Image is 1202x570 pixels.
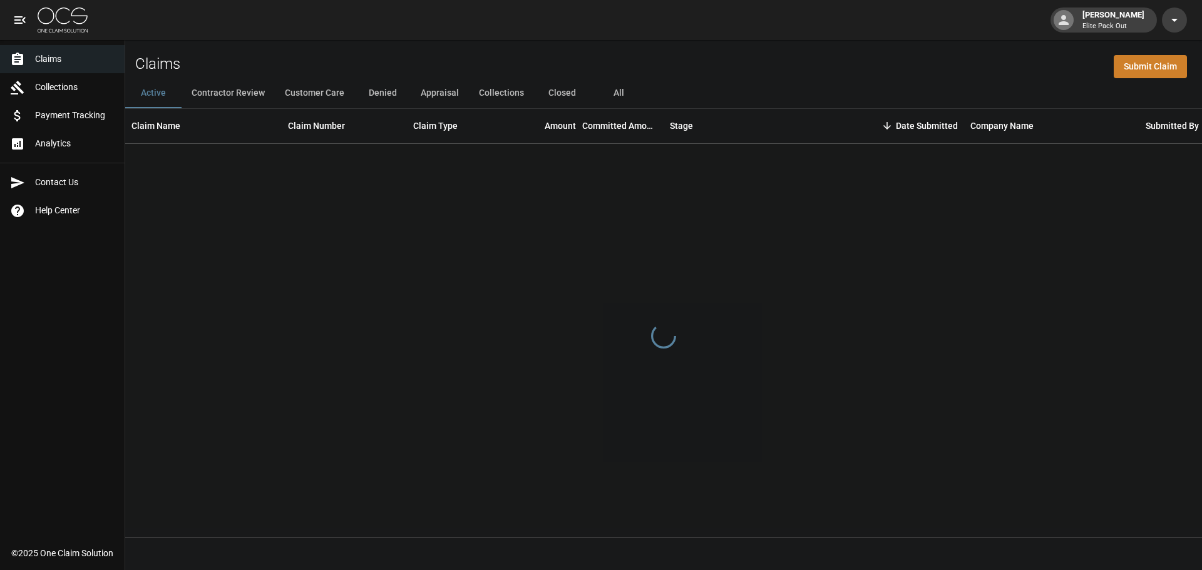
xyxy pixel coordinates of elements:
h2: Claims [135,55,180,73]
button: Denied [354,78,411,108]
span: Claims [35,53,115,66]
div: Claim Name [131,108,180,143]
div: [PERSON_NAME] [1077,9,1149,31]
div: Claim Number [282,108,407,143]
div: Stage [670,108,693,143]
button: Contractor Review [182,78,275,108]
div: Claim Number [288,108,345,143]
button: Appraisal [411,78,469,108]
a: Submit Claim [1114,55,1187,78]
div: Claim Type [407,108,501,143]
div: © 2025 One Claim Solution [11,547,113,559]
div: Company Name [970,108,1034,143]
span: Help Center [35,204,115,217]
button: open drawer [8,8,33,33]
div: dynamic tabs [125,78,1202,108]
p: Elite Pack Out [1082,21,1144,32]
div: Amount [545,108,576,143]
div: Committed Amount [582,108,664,143]
div: Claim Name [125,108,282,143]
div: Claim Type [413,108,458,143]
span: Contact Us [35,176,115,189]
button: Active [125,78,182,108]
button: Collections [469,78,534,108]
div: Amount [501,108,582,143]
span: Analytics [35,137,115,150]
div: Date Submitted [896,108,958,143]
div: Company Name [964,108,1139,143]
div: Committed Amount [582,108,657,143]
div: Stage [664,108,851,143]
button: All [590,78,647,108]
button: Sort [878,117,896,135]
span: Payment Tracking [35,109,115,122]
div: Submitted By [1146,108,1199,143]
button: Customer Care [275,78,354,108]
img: ocs-logo-white-transparent.png [38,8,88,33]
span: Collections [35,81,115,94]
div: Date Submitted [851,108,964,143]
button: Closed [534,78,590,108]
